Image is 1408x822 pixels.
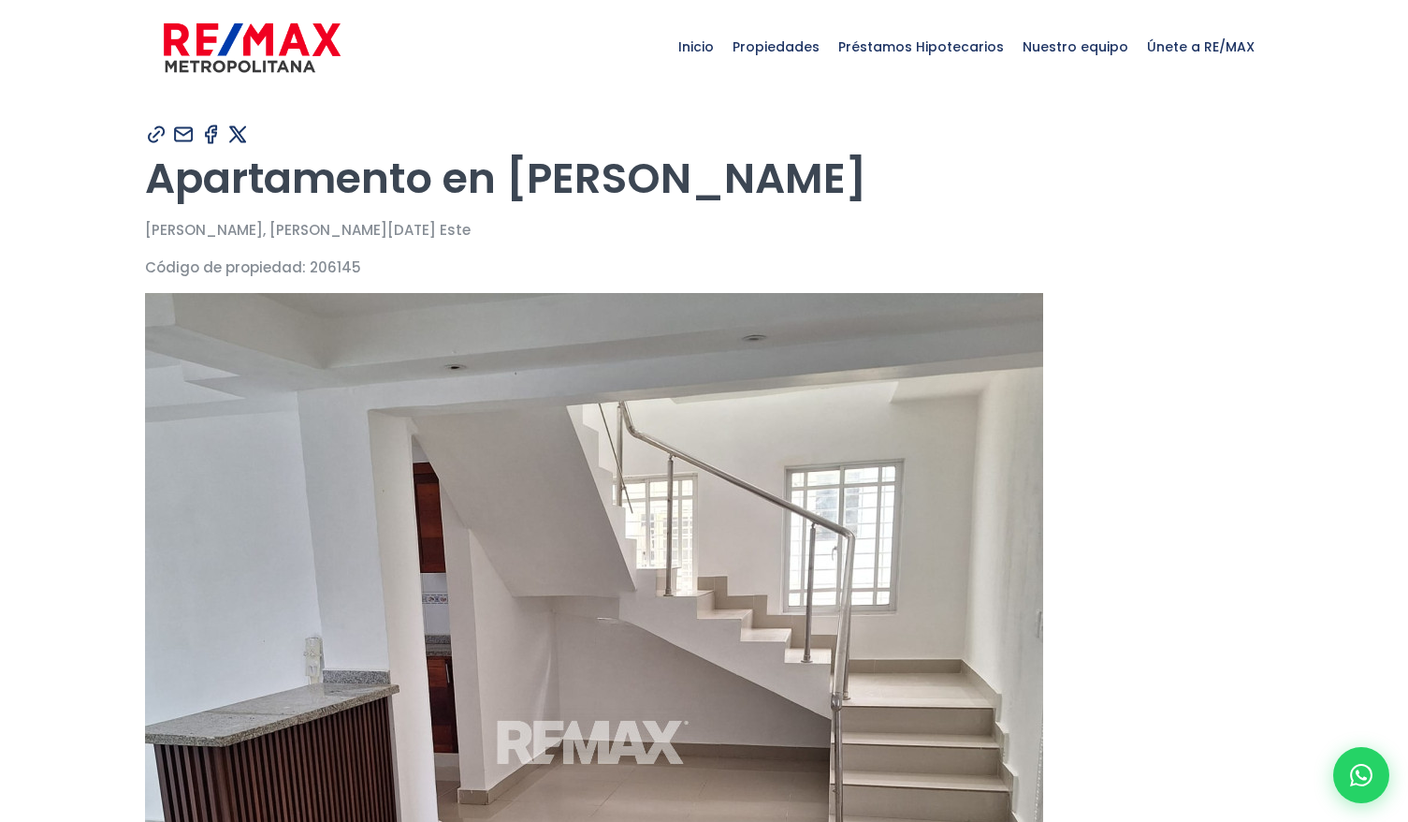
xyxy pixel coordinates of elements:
span: Código de propiedad: [145,257,306,277]
span: Inicio [669,19,723,75]
span: 206145 [310,257,361,277]
span: Préstamos Hipotecarios [829,19,1013,75]
img: Compartir [172,123,196,146]
img: remax-metropolitana-logo [164,20,341,76]
span: Únete a RE/MAX [1138,19,1264,75]
h1: Apartamento en [PERSON_NAME] [145,153,1264,204]
img: Compartir [145,123,168,146]
span: Propiedades [723,19,829,75]
p: [PERSON_NAME], [PERSON_NAME][DATE] Este [145,218,1264,242]
img: Compartir [226,123,250,146]
img: Compartir [199,123,223,146]
span: Nuestro equipo [1013,19,1138,75]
